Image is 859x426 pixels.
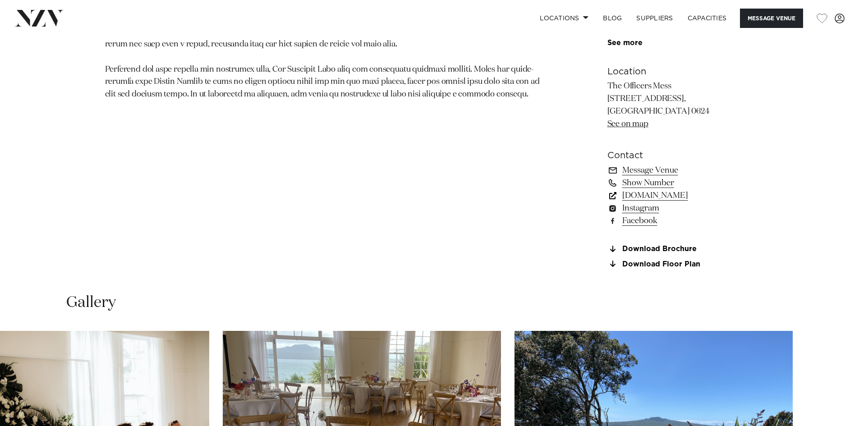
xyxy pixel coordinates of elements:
h6: Location [607,65,754,78]
h6: Contact [607,149,754,162]
a: Capacities [680,9,734,28]
a: Message Venue [607,164,754,177]
a: [DOMAIN_NAME] [607,189,754,202]
a: See on map [607,120,648,128]
a: BLOG [596,9,629,28]
a: Show Number [607,177,754,189]
img: nzv-logo.png [14,10,64,26]
button: Message Venue [740,9,803,28]
a: Facebook [607,215,754,227]
a: Download Brochure [607,245,754,253]
p: The Officers Mess [STREET_ADDRESS], [GEOGRAPHIC_DATA] 0624 [607,80,754,131]
a: Instagram [607,202,754,215]
a: SUPPLIERS [629,9,680,28]
a: Download Floor Plan [607,260,754,268]
a: Locations [533,9,596,28]
h2: Gallery [66,293,116,313]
